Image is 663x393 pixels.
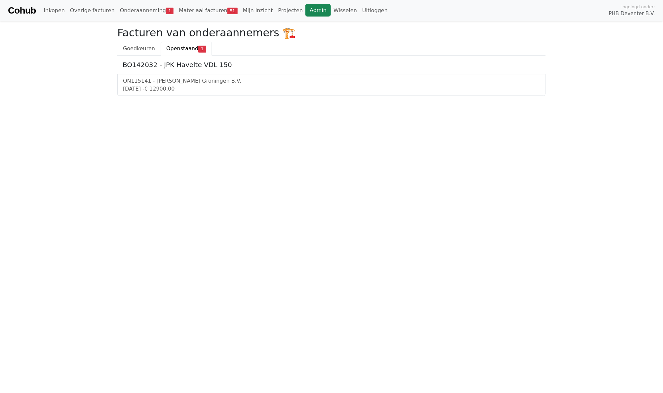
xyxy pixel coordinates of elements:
[176,4,240,17] a: Materiaal facturen51
[123,85,540,93] div: [DATE] -
[161,42,212,56] a: Openstaand1
[276,4,306,17] a: Projecten
[621,4,655,10] span: Ingelogd onder:
[123,77,540,85] div: ON115141 - [PERSON_NAME] Groningen B.V.
[227,8,238,14] span: 51
[609,10,655,18] span: PHB Deventer B.V.
[117,42,161,56] a: Goedkeuren
[67,4,117,17] a: Overige facturen
[8,3,36,19] a: Cohub
[117,4,176,17] a: Onderaanneming1
[117,26,546,39] h2: Facturen van onderaannemers 🏗️
[123,61,540,69] h5: BO142032 - JPK Havelte VDL 150
[240,4,276,17] a: Mijn inzicht
[360,4,390,17] a: Uitloggen
[331,4,360,17] a: Wisselen
[123,77,540,93] a: ON115141 - [PERSON_NAME] Groningen B.V.[DATE] -€ 12900.00
[198,46,206,52] span: 1
[305,4,331,17] a: Admin
[166,45,198,52] span: Openstaand
[144,86,175,92] span: € 12900.00
[41,4,67,17] a: Inkopen
[166,8,174,14] span: 1
[123,45,155,52] span: Goedkeuren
